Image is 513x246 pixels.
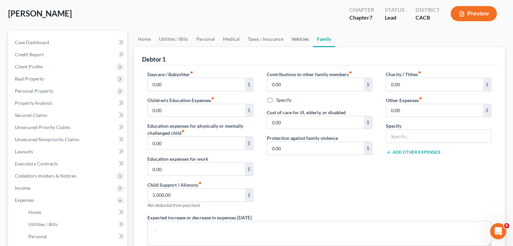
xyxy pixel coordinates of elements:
span: Income [15,185,30,191]
a: Personal [192,31,219,47]
label: Children's Education Expenses [147,97,215,104]
a: Family [313,31,335,47]
a: Home [134,31,155,47]
div: Chapter [349,6,374,14]
input: -- [148,137,245,150]
button: Add Other Expenses [386,150,440,155]
span: Secured Claims [15,112,47,118]
label: Protection against family violence [267,134,338,142]
a: Credit Report [9,49,127,61]
label: Specify [276,97,291,103]
a: Personal [23,230,127,243]
div: Lead [385,14,405,22]
span: Case Dashboard [15,39,49,45]
label: Contributions to other family members [267,71,352,78]
div: Chapter [349,14,374,22]
button: Preview [451,6,497,21]
a: Vehicles [287,31,313,47]
input: Specify... [386,130,491,143]
input: -- [267,142,364,155]
input: -- [148,189,245,202]
a: Utilities / Bills [23,218,127,230]
span: Personal Property [15,88,53,94]
label: Education expenses for work [147,155,208,162]
i: fiber_manual_record [419,97,422,100]
span: Executory Contracts [15,161,58,166]
i: fiber_manual_record [181,129,185,133]
div: $ [483,104,491,117]
span: 5 [504,223,509,228]
div: $ [245,137,253,150]
span: Expenses [15,197,34,203]
a: Utilities / Bills [155,31,192,47]
input: -- [267,78,364,91]
span: Lawsuits [15,149,33,154]
div: $ [483,78,491,91]
label: Other Expenses [386,97,422,104]
label: Daycare / Babysitter [147,71,193,78]
i: fiber_manual_record [190,71,193,74]
a: Lawsuits [9,146,127,158]
a: Executory Contracts [9,158,127,170]
span: Unsecured Priority Claims [15,124,70,130]
i: fiber_manual_record [198,181,202,185]
a: Property Analysis [9,97,127,109]
label: Expected increase or decrease in expenses [DATE] [147,214,252,221]
input: -- [386,78,483,91]
label: Education expenses for physically or mentally challenged child [147,122,253,136]
div: $ [364,78,372,91]
div: Status [385,6,405,14]
span: Real Property [15,76,44,82]
label: Child Support / Alimony [147,181,202,188]
input: -- [148,78,245,91]
a: Unsecured Nonpriority Claims [9,133,127,146]
a: Taxes / Insurance [244,31,287,47]
span: Property Analysis [15,100,52,106]
i: fiber_manual_record [349,71,352,74]
span: Client Profile [15,64,43,69]
div: District [416,6,440,14]
div: Debtor 1 [142,55,166,63]
div: $ [245,189,253,202]
div: $ [364,116,372,129]
div: $ [245,163,253,176]
div: $ [245,104,253,117]
span: Credit Report [15,52,44,57]
span: Personal [28,234,47,239]
a: Home [23,206,127,218]
iframe: Intercom live chat [490,223,506,239]
input: -- [267,116,364,129]
i: fiber_manual_record [418,71,421,74]
input: -- [386,104,483,117]
label: Cost of care for ill, elderly, or disabled [267,109,346,116]
span: Unsecured Nonpriority Claims [15,136,79,142]
label: Charity / Tithes [386,71,421,78]
div: $ [364,142,372,155]
label: Specify [386,122,401,129]
span: Codebtors Insiders & Notices [15,173,76,179]
span: Home [28,209,41,215]
a: Medical [219,31,244,47]
div: $ [245,78,253,91]
span: Not deducted from paycheck [147,203,200,208]
input: -- [148,104,245,117]
span: [PERSON_NAME] [8,8,72,18]
i: fiber_manual_record [211,97,215,100]
input: -- [148,163,245,176]
a: Case Dashboard [9,36,127,49]
span: 7 [369,14,372,21]
a: Unsecured Priority Claims [9,121,127,133]
a: Secured Claims [9,109,127,121]
div: CACB [416,14,440,22]
span: Utilities / Bills [28,221,58,227]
